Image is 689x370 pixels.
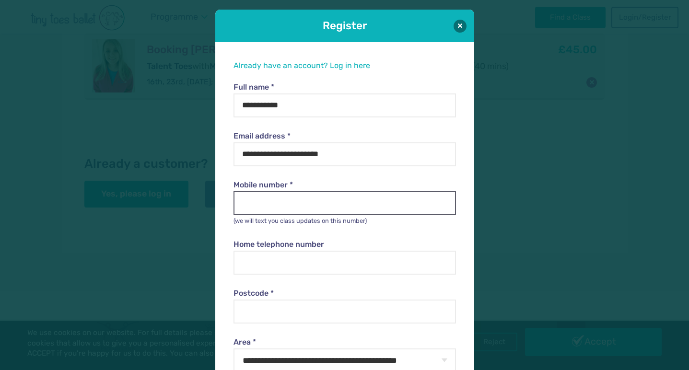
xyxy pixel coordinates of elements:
label: Area * [234,337,456,347]
label: Full name * [234,82,456,92]
h1: Register [242,18,447,33]
label: Email address * [234,131,456,141]
a: Already have an account? Log in here [234,61,370,70]
small: (we will text you class updates on this number) [234,217,367,224]
label: Mobile number * [234,180,456,190]
label: Postcode * [234,288,456,299]
label: Home telephone number [234,239,456,250]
